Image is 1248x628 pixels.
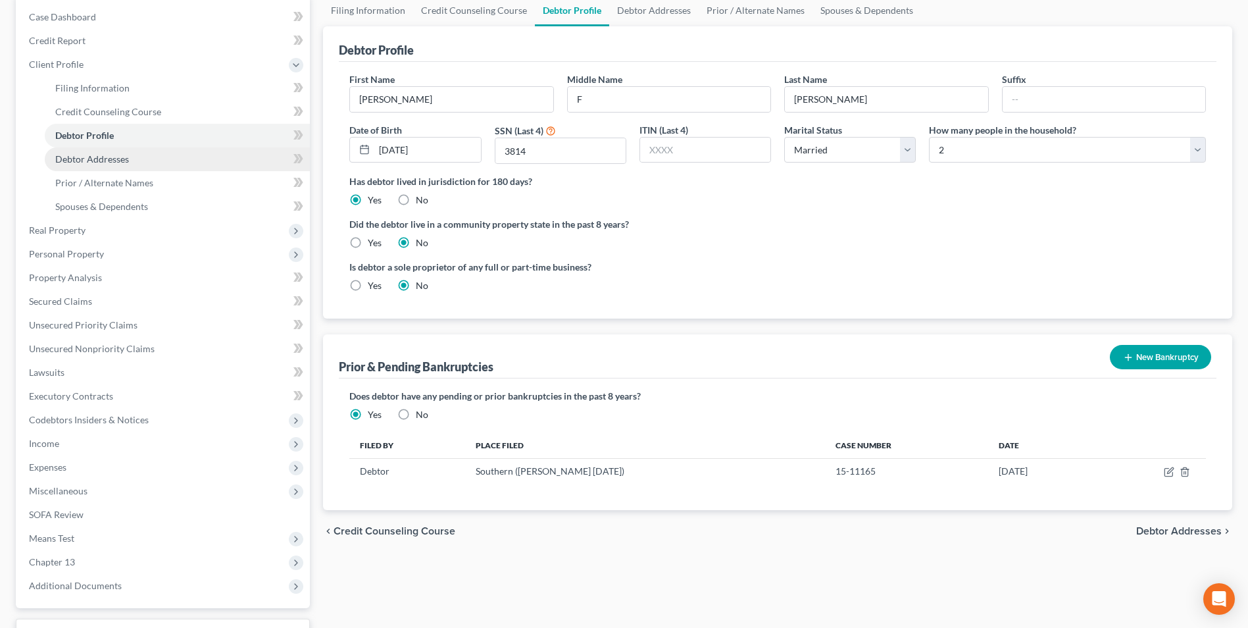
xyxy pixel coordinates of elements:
a: Credit Report [18,29,310,53]
input: -- [785,87,987,112]
button: Debtor Addresses chevron_right [1136,526,1232,536]
a: Debtor Addresses [45,147,310,171]
label: Did the debtor live in a community property state in the past 8 years? [349,217,1206,231]
a: Property Analysis [18,266,310,290]
label: Last Name [784,72,827,86]
input: M.I [568,87,770,112]
span: Debtor Profile [55,130,114,141]
label: First Name [349,72,395,86]
label: No [416,279,428,292]
span: Personal Property [29,248,104,259]
a: Credit Counseling Course [45,100,310,124]
td: Southern ([PERSON_NAME] [DATE]) [465,459,825,484]
input: -- [350,87,553,112]
label: No [416,408,428,421]
a: Prior / Alternate Names [45,171,310,195]
td: Debtor [349,459,465,484]
span: Real Property [29,224,86,236]
label: ITIN (Last 4) [639,123,688,137]
a: Debtor Profile [45,124,310,147]
label: Yes [368,279,382,292]
div: Debtor Profile [339,42,414,58]
label: Middle Name [567,72,622,86]
a: SOFA Review [18,503,310,527]
a: Secured Claims [18,290,310,313]
th: Case Number [825,432,988,458]
button: chevron_left Credit Counseling Course [323,526,455,536]
a: Unsecured Nonpriority Claims [18,337,310,361]
input: XXXX [640,138,770,163]
span: Additional Documents [29,580,122,591]
span: Lawsuits [29,367,64,378]
span: Client Profile [29,59,84,70]
span: Miscellaneous [29,485,87,496]
span: Unsecured Nonpriority Claims [29,343,155,354]
span: Expenses [29,461,66,473]
span: Means Test [29,533,74,544]
a: Spouses & Dependents [45,195,310,219]
label: Yes [368,408,382,421]
input: MM/DD/YYYY [374,138,480,163]
th: Place Filed [465,432,825,458]
i: chevron_right [1222,526,1232,536]
a: Executory Contracts [18,384,310,408]
input: XXXX [495,138,626,163]
label: No [416,236,428,249]
span: Credit Counseling Course [334,526,455,536]
span: Credit Counseling Course [55,106,161,117]
div: Open Intercom Messenger [1203,583,1235,615]
span: Prior / Alternate Names [55,177,153,188]
span: SOFA Review [29,509,84,520]
label: Is debtor a sole proprietor of any full or part-time business? [349,260,771,274]
a: Lawsuits [18,361,310,384]
input: -- [1003,87,1205,112]
span: Debtor Addresses [55,153,129,165]
span: Property Analysis [29,272,102,283]
label: Yes [368,236,382,249]
label: Does debtor have any pending or prior bankruptcies in the past 8 years? [349,389,1206,403]
span: Income [29,438,59,449]
label: Date of Birth [349,123,402,137]
span: Unsecured Priority Claims [29,319,137,330]
th: Filed By [349,432,465,458]
label: How many people in the household? [929,123,1076,137]
span: Secured Claims [29,296,92,307]
i: chevron_left [323,526,334,536]
label: No [416,194,428,207]
span: Chapter 13 [29,556,75,567]
label: SSN (Last 4) [495,124,543,138]
label: Suffix [1002,72,1026,86]
span: Credit Report [29,35,86,46]
span: Debtor Addresses [1136,526,1222,536]
a: Filing Information [45,76,310,100]
label: Yes [368,194,382,207]
span: Filing Information [55,82,130,93]
span: Executory Contracts [29,390,113,402]
td: 15-11165 [825,459,988,484]
span: Codebtors Insiders & Notices [29,414,149,425]
a: Unsecured Priority Claims [18,313,310,337]
label: Has debtor lived in jurisdiction for 180 days? [349,174,1206,188]
td: [DATE] [988,459,1094,484]
th: Date [988,432,1094,458]
button: New Bankruptcy [1110,345,1211,369]
div: Prior & Pending Bankruptcies [339,359,493,375]
label: Marital Status [784,123,842,137]
span: Spouses & Dependents [55,201,148,212]
a: Case Dashboard [18,5,310,29]
span: Case Dashboard [29,11,96,22]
